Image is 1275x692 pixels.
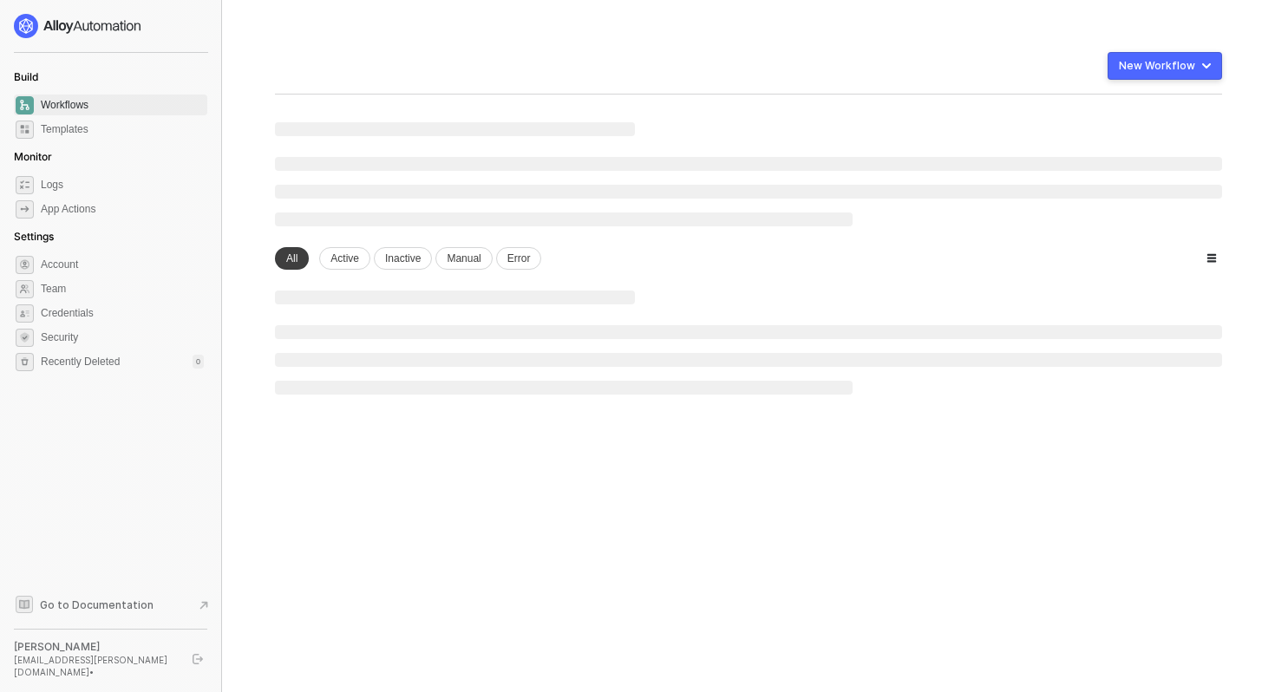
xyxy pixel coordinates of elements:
[275,247,309,270] div: All
[195,597,212,614] span: document-arrow
[193,654,203,664] span: logout
[14,654,177,678] div: [EMAIL_ADDRESS][PERSON_NAME][DOMAIN_NAME] •
[41,95,204,115] span: Workflows
[41,278,204,299] span: Team
[41,202,95,217] div: App Actions
[41,303,204,323] span: Credentials
[14,14,142,38] img: logo
[16,353,34,371] span: settings
[41,119,204,140] span: Templates
[14,594,208,615] a: Knowledge Base
[16,280,34,298] span: team
[16,200,34,219] span: icon-app-actions
[374,247,432,270] div: Inactive
[1108,52,1222,80] button: New Workflow
[319,247,370,270] div: Active
[16,256,34,274] span: settings
[435,247,492,270] div: Manual
[41,327,204,348] span: Security
[41,254,204,275] span: Account
[40,597,154,612] span: Go to Documentation
[14,640,177,654] div: [PERSON_NAME]
[1119,59,1195,73] div: New Workflow
[14,230,54,243] span: Settings
[14,70,38,83] span: Build
[14,14,207,38] a: logo
[16,304,34,323] span: credentials
[16,329,34,347] span: security
[14,150,52,163] span: Monitor
[16,96,34,114] span: dashboard
[193,355,204,369] div: 0
[41,355,120,369] span: Recently Deleted
[16,176,34,194] span: icon-logs
[41,174,204,195] span: Logs
[16,121,34,139] span: marketplace
[16,596,33,613] span: documentation
[496,247,542,270] div: Error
